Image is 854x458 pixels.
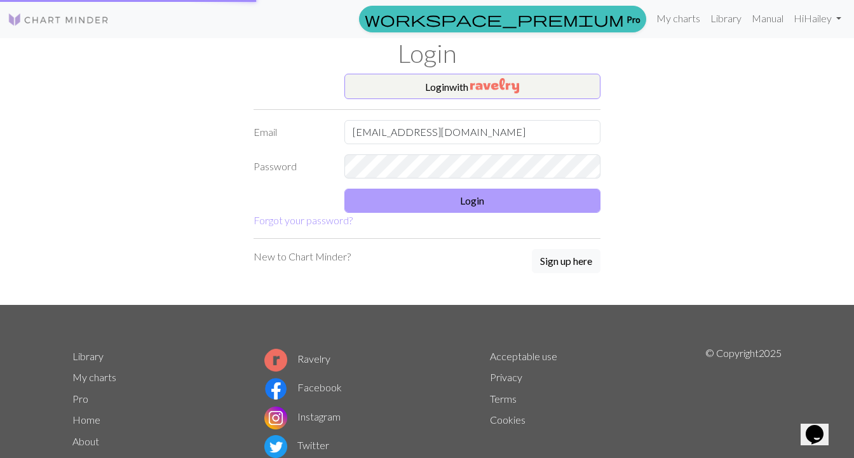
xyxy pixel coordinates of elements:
[490,350,557,362] a: Acceptable use
[246,120,337,144] label: Email
[532,249,600,274] a: Sign up here
[72,371,116,383] a: My charts
[254,214,353,226] a: Forgot your password?
[246,154,337,178] label: Password
[789,6,846,31] a: HiHailey
[65,38,789,69] h1: Login
[705,6,747,31] a: Library
[264,353,330,365] a: Ravelry
[8,12,109,27] img: Logo
[264,377,287,400] img: Facebook logo
[264,349,287,372] img: Ravelry logo
[490,414,525,426] a: Cookies
[264,439,329,451] a: Twitter
[359,6,646,32] a: Pro
[72,350,104,362] a: Library
[470,78,519,93] img: Ravelry
[801,407,841,445] iframe: chat widget
[651,6,705,31] a: My charts
[532,249,600,273] button: Sign up here
[72,414,100,426] a: Home
[72,435,99,447] a: About
[344,74,601,99] button: Loginwith
[72,393,88,405] a: Pro
[264,407,287,429] img: Instagram logo
[365,10,624,28] span: workspace_premium
[264,381,342,393] a: Facebook
[264,435,287,458] img: Twitter logo
[344,189,601,213] button: Login
[747,6,789,31] a: Manual
[254,249,351,264] p: New to Chart Minder?
[490,371,522,383] a: Privacy
[490,393,517,405] a: Terms
[264,410,341,422] a: Instagram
